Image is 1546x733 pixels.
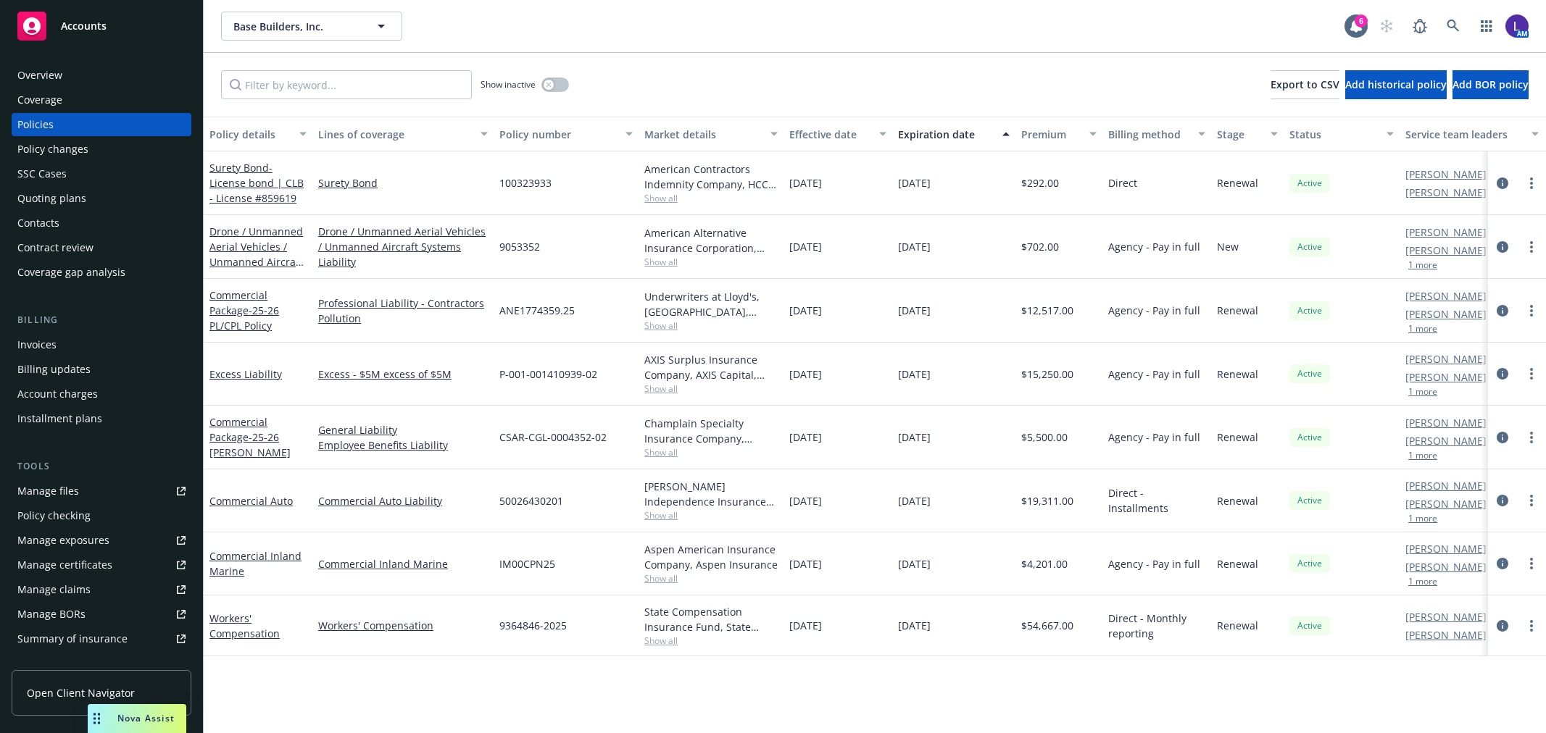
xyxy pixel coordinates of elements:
div: Policy number [499,127,617,142]
a: Manage files [12,479,191,503]
img: photo [1505,14,1529,38]
span: Renewal [1217,493,1258,508]
a: Contacts [12,211,191,235]
span: Active [1295,177,1324,190]
span: Active [1295,304,1324,317]
span: Show all [644,319,778,332]
span: Nova Assist [117,712,175,724]
span: [DATE] [789,303,822,318]
a: [PERSON_NAME] [1405,351,1487,366]
button: Policy number [494,117,639,151]
span: Renewal [1217,175,1258,190]
span: Agency - Pay in full [1108,303,1200,318]
span: [DATE] [898,430,931,445]
span: [DATE] [789,430,822,445]
a: Commercial Package [209,415,291,459]
a: more [1523,492,1540,509]
a: Account charges [12,382,191,406]
span: $12,517.00 [1021,303,1073,318]
span: Direct - Monthly reporting [1108,611,1205,641]
span: Renewal [1217,618,1258,633]
a: General Liability [318,422,488,437]
span: Renewal [1217,556,1258,571]
a: Surety Bond [209,161,304,205]
a: Commercial Auto [209,494,293,508]
a: circleInformation [1494,175,1511,192]
a: [PERSON_NAME] [1405,478,1487,493]
button: 1 more [1408,514,1437,523]
div: Overview [17,64,62,87]
div: Premium [1021,127,1081,142]
div: SSC Cases [17,162,67,185]
span: $5,500.00 [1021,430,1068,445]
a: Commercial Package [209,288,279,332]
div: AXIS Surplus Insurance Company, AXIS Capital, Amwins [644,352,778,382]
div: Manage exposures [17,529,109,552]
div: Coverage gap analysis [17,261,125,284]
div: Invoices [17,333,57,356]
a: [PERSON_NAME] [1405,225,1487,240]
a: [PERSON_NAME] [1405,185,1487,200]
button: 1 more [1408,388,1437,396]
span: - 25-26 [PERSON_NAME] [209,430,291,459]
div: Policy checking [17,504,91,527]
a: Workers' Compensation [318,618,488,633]
span: Accounts [61,20,107,32]
span: [DATE] [789,239,822,254]
a: Start snowing [1372,12,1401,41]
a: Pollution [318,311,488,326]
span: Renewal [1217,366,1258,382]
a: circleInformation [1494,492,1511,509]
a: more [1523,238,1540,256]
span: CSAR-CGL-0004352-02 [499,430,607,445]
a: Coverage gap analysis [12,261,191,284]
a: circleInformation [1494,555,1511,572]
div: Manage certificates [17,553,112,577]
button: Service team leaders [1400,117,1545,151]
span: Agency - Pay in full [1108,366,1200,382]
span: [DATE] [898,618,931,633]
a: Invoices [12,333,191,356]
span: Show all [644,382,778,395]
span: [DATE] [789,618,822,633]
div: Coverage [17,88,62,112]
a: Manage exposures [12,529,191,552]
span: Add BOR policy [1453,78,1529,91]
a: Workers' Compensation [209,611,280,640]
div: 6 [1355,14,1368,28]
span: [DATE] [898,556,931,571]
span: [DATE] [898,303,931,318]
span: Show all [644,256,778,268]
button: Billing method [1102,117,1211,151]
span: Renewal [1217,303,1258,318]
a: circleInformation [1494,429,1511,446]
div: Manage claims [17,578,91,601]
div: Installment plans [17,407,102,430]
div: Aspen American Insurance Company, Aspen Insurance [644,542,778,572]
a: Professional Liability - Contractors [318,296,488,311]
span: $702.00 [1021,239,1059,254]
a: Excess Liability [209,367,282,381]
div: Champlain Specialty Insurance Company, Champlain Insurance Group LLC, Amwins [644,416,778,446]
span: [DATE] [898,366,931,382]
button: 1 more [1408,451,1437,460]
span: Show all [644,572,778,585]
span: P-001-001410939-02 [499,366,597,382]
span: Direct - Installments [1108,485,1205,516]
span: Renewal [1217,430,1258,445]
span: $54,667.00 [1021,618,1073,633]
a: Manage certificates [12,553,191,577]
a: circleInformation [1494,365,1511,382]
span: $292.00 [1021,175,1059,190]
span: [DATE] [898,493,931,508]
span: ANE1774359.25 [499,303,575,318]
a: [PERSON_NAME] [1405,243,1487,258]
div: Policy details [209,127,291,142]
div: Quoting plans [17,187,86,210]
button: 1 more [1408,577,1437,586]
a: Commercial Auto Liability [318,493,488,508]
span: Base Builders, Inc. [233,19,359,34]
div: Service team leaders [1405,127,1523,142]
span: [DATE] [898,175,931,190]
